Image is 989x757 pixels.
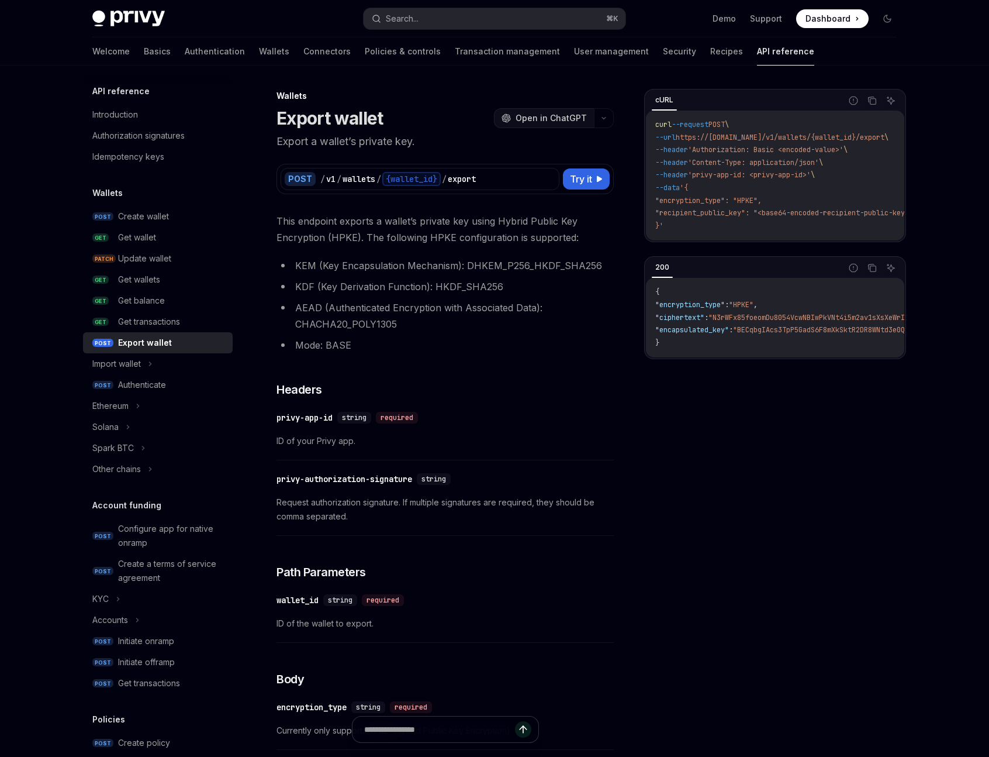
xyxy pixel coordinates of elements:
div: Ethereum [92,399,129,413]
a: POSTAuthenticate [83,374,233,395]
span: string [342,413,366,422]
span: --request [672,120,708,129]
a: Authentication [185,37,245,66]
span: "encryption_type" [655,300,725,309]
span: GET [92,276,109,284]
button: Ask AI [883,93,898,108]
div: Update wallet [118,252,171,266]
span: POST [92,739,113,748]
a: Basics [144,37,171,66]
a: Connectors [303,37,351,66]
div: KYC [92,592,109,606]
span: POST [92,339,113,347]
div: privy-authorization-signature [276,473,412,485]
li: KDF (Key Derivation Function): HKDF_SHA256 [276,278,614,295]
a: POSTConfigure app for native onramp [83,518,233,553]
a: Recipes [710,37,743,66]
span: ⌘ K [606,14,618,23]
span: POST [92,381,113,390]
a: Support [750,13,782,25]
a: POSTGet transactions [83,673,233,694]
p: Export a wallet’s private key. [276,133,614,150]
div: wallet_id [276,594,319,606]
span: PATCH [92,254,116,263]
div: privy-app-id [276,412,333,424]
span: POST [92,212,113,221]
div: Spark BTC [92,441,134,455]
span: "HPKE" [729,300,753,309]
span: \ [725,120,729,129]
span: "ciphertext" [655,313,704,322]
a: PATCHUpdate wallet [83,248,233,269]
h5: Account funding [92,498,161,512]
a: Security [663,37,696,66]
button: Open in ChatGPT [494,108,594,128]
a: Authorization signatures [83,125,233,146]
button: Report incorrect code [846,260,861,276]
div: Authenticate [118,378,166,392]
h5: Wallets [92,186,123,200]
span: POST [708,120,725,129]
div: Get wallets [118,273,160,287]
a: GETGet transactions [83,311,233,332]
span: "recipient_public_key": "<base64-encoded-recipient-public-key>" [655,208,913,218]
div: Create policy [118,736,170,750]
span: POST [92,637,113,646]
span: GET [92,233,109,242]
span: \ [811,170,815,180]
span: } [655,338,659,347]
span: ID of the wallet to export. [276,617,614,631]
h5: Policies [92,713,125,727]
div: Idempotency keys [92,150,164,164]
div: Authorization signatures [92,129,185,143]
div: / [337,173,341,185]
span: \ [819,158,823,167]
div: Initiate onramp [118,634,174,648]
span: 'privy-app-id: <privy-app-id>' [688,170,811,180]
div: Get wallet [118,230,156,245]
span: ID of your Privy app. [276,434,614,448]
span: Headers [276,381,322,398]
button: Ask AI [883,260,898,276]
span: "encapsulated_key" [655,325,729,335]
div: Search... [386,12,419,26]
a: POSTCreate wallet [83,206,233,227]
span: : [729,325,733,335]
a: Introduction [83,104,233,125]
a: POSTExport wallet [83,332,233,353]
div: Other chains [92,462,141,476]
span: GET [92,297,109,305]
h1: Export wallet [276,108,383,129]
a: Wallets [259,37,289,66]
span: https://[DOMAIN_NAME]/v1/wallets/{wallet_id}/export [676,133,884,142]
div: required [390,701,432,713]
h5: API reference [92,84,150,98]
button: Report incorrect code [846,93,861,108]
span: POST [92,679,113,688]
div: 200 [652,260,673,274]
span: }' [655,221,663,230]
div: Accounts [92,613,128,627]
a: User management [574,37,649,66]
span: This endpoint exports a wallet’s private key using Hybrid Public Key Encryption (HPKE). The follo... [276,213,614,246]
span: --header [655,158,688,167]
a: Policies & controls [365,37,441,66]
a: Demo [713,13,736,25]
button: Send message [515,721,531,738]
li: AEAD (Authenticated Encryption with Associated Data): CHACHA20_POLY1305 [276,300,614,332]
button: Toggle dark mode [878,9,897,28]
span: 'Content-Type: application/json' [688,158,819,167]
a: API reference [757,37,814,66]
div: Initiate offramp [118,655,175,669]
a: GETGet wallet [83,227,233,248]
li: Mode: BASE [276,337,614,353]
span: POST [92,658,113,667]
div: Introduction [92,108,138,122]
span: --header [655,170,688,180]
span: Request authorization signature. If multiple signatures are required, they should be comma separa... [276,496,614,524]
div: Create a terms of service agreement [118,557,226,585]
div: {wallet_id} [382,172,441,186]
div: / [320,173,325,185]
span: --data [655,183,680,192]
span: Path Parameters [276,564,366,580]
